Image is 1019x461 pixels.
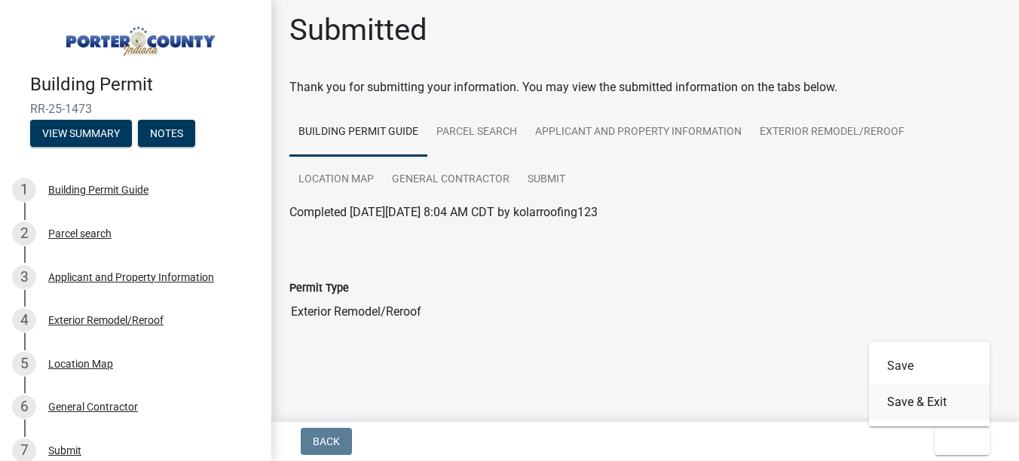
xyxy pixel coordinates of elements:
div: 3 [12,265,36,289]
div: Parcel search [48,228,112,239]
div: 1 [12,178,36,202]
wm-modal-confirm: Notes [138,128,195,140]
a: Parcel search [427,108,526,157]
div: 5 [12,352,36,376]
div: Exterior Remodel/Reroof [48,315,164,325]
span: RR-25-1473 [30,102,241,116]
span: Completed [DATE][DATE] 8:04 AM CDT by kolarroofing123 [289,205,598,219]
h4: Building Permit [30,74,259,96]
div: Location Map [48,359,113,369]
div: Thank you for submitting your information. You may view the submitted information on the tabs below. [289,78,1001,96]
div: Building Permit Guide [48,185,148,195]
span: Exit [947,435,969,447]
button: Back [301,428,352,455]
img: Porter County, Indiana [30,16,247,58]
a: Building Permit Guide [289,108,427,157]
wm-modal-confirm: Summary [30,128,132,140]
button: Notes [138,120,195,147]
div: 6 [12,395,36,419]
button: Save [869,348,990,384]
a: Applicant and Property Information [526,108,751,157]
div: General Contractor [48,401,138,412]
a: Location Map [289,156,383,204]
div: Submit [48,445,81,456]
div: Applicant and Property Information [48,272,214,282]
label: Permit Type [289,283,349,294]
span: Back [313,435,340,447]
a: General Contractor [383,156,519,204]
button: Exit [935,428,990,455]
button: Save & Exit [869,384,990,420]
div: Exit [869,342,990,426]
div: 2 [12,221,36,246]
a: Submit [519,156,574,204]
a: Exterior Remodel/Reroof [751,108,913,157]
h1: Submitted [289,12,427,48]
div: 4 [12,308,36,332]
button: View Summary [30,120,132,147]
